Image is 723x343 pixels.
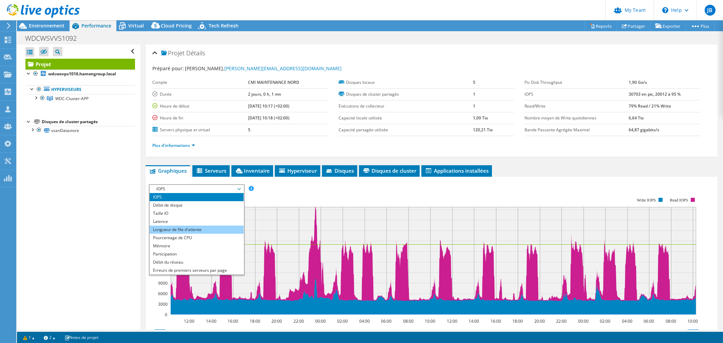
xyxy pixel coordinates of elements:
span: IOPS [153,185,240,193]
b: wdcwsvps1016.hamongroup.local [48,71,116,77]
a: 2 [39,333,60,342]
b: CMI MAINTENANCE NORD [248,79,299,85]
label: Durée [152,91,248,98]
span: Cloud Pricing [161,22,192,29]
text: 0 [165,312,167,318]
text: 12:00 [447,318,458,324]
a: Hyperviseurs [25,85,135,94]
text: 3000 [158,301,168,307]
label: Disques de cluster partagés [339,91,473,98]
b: [DATE] 10:18 (+02:00) [248,115,289,121]
div: Disques de cluster partagés [42,118,135,126]
span: Tech Refresh [209,22,239,29]
b: 120,21 Tio [473,127,493,133]
b: 64,87 gigabits/s [629,127,659,133]
b: 1,09 Tio [473,115,488,121]
text: 02:00 [338,318,348,324]
text: 18:00 [250,318,261,324]
svg: \n [662,7,668,13]
b: 1,90 Go/s [629,79,647,85]
li: Taille IO [150,209,244,217]
li: Erreurs de premiers serveurs par page [150,266,244,274]
text: 14:00 [206,318,217,324]
b: 2 jours, 0 h, 1 mn [248,91,281,97]
label: Exécutions de collecteur [339,103,473,110]
a: Plus [685,21,715,31]
li: Mémoire [150,242,244,250]
a: Plus d'informations [152,142,195,148]
span: Projet [161,50,185,57]
text: 22:00 [294,318,304,324]
li: Pourcentage de CPU [150,234,244,242]
text: Write IOPS [637,198,656,203]
text: 02:00 [600,318,611,324]
span: Graphiques [149,167,187,174]
a: Projet [25,59,135,70]
text: 18:00 [513,318,523,324]
text: 14:00 [469,318,479,324]
span: Inventaire [235,167,270,174]
span: Environnement [29,22,64,29]
li: Débit du réseau [150,258,244,266]
span: [PERSON_NAME], [185,65,342,72]
label: Préparé pour: [152,65,184,72]
h1: WDCWSVVS1092 [22,35,87,42]
b: 79% Read / 21% Write [629,103,671,109]
label: Servers physique et virtuel [152,127,248,133]
span: Applications installées [425,167,489,174]
text: 06:00 [644,318,654,324]
a: wdcwsvps1016.hamongroup.local [25,70,135,78]
span: Hyperviseur [278,167,317,174]
b: 1 [473,103,475,109]
span: JB [705,5,716,16]
b: 5 [473,79,475,85]
a: vsanDatastore [25,126,135,135]
label: Capacité locale utilisée [339,115,473,121]
span: WDC-Cluster-APP [55,96,89,101]
label: Pic Disk Throughput [525,79,629,86]
text: 08:00 [666,318,677,324]
text: 22:00 [556,318,567,324]
li: Longueur de file d'attente [150,226,244,234]
label: Nombre moyen de Write quotidiennes [525,115,629,121]
label: Disques locaux [339,79,473,86]
text: 20:00 [272,318,282,324]
a: Exporter [650,21,686,31]
a: Reports [585,21,617,31]
label: Heure de fin [152,115,248,121]
label: Read/Write [525,103,629,110]
li: Latence [150,217,244,226]
span: Disques [325,167,354,174]
span: Performance [81,22,111,29]
a: [PERSON_NAME][EMAIL_ADDRESS][DOMAIN_NAME] [224,65,342,72]
a: 1 [18,333,39,342]
text: 04:00 [360,318,370,324]
b: [DATE] 10:17 (+02:00) [248,103,289,109]
span: Détails [186,49,205,57]
text: 10:00 [688,318,698,324]
text: 00:00 [578,318,589,324]
text: 16:00 [491,318,501,324]
text: 08:00 [403,318,414,324]
text: 9000 [158,280,168,286]
li: Débit de disque [150,201,244,209]
b: 5 [248,127,250,133]
label: Heure de début [152,103,248,110]
text: 10:00 [425,318,436,324]
a: Notes de projet [60,333,103,342]
span: Disques de cluster [362,167,416,174]
text: 6000 [158,291,168,297]
text: 00:00 [316,318,326,324]
a: Partager [617,21,650,31]
b: 30703 en pic, 20012 à 95 % [629,91,681,97]
label: Capacité partagée utilisée [339,127,473,133]
text: 06:00 [381,318,392,324]
b: 6,64 Tio [629,115,644,121]
label: Compte [152,79,248,86]
span: Virtual [128,22,144,29]
li: IOPS [150,193,244,201]
text: 04:00 [622,318,633,324]
a: WDC-Cluster-APP [25,94,135,103]
label: IOPS [525,91,629,98]
text: Read IOPS [670,198,688,203]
